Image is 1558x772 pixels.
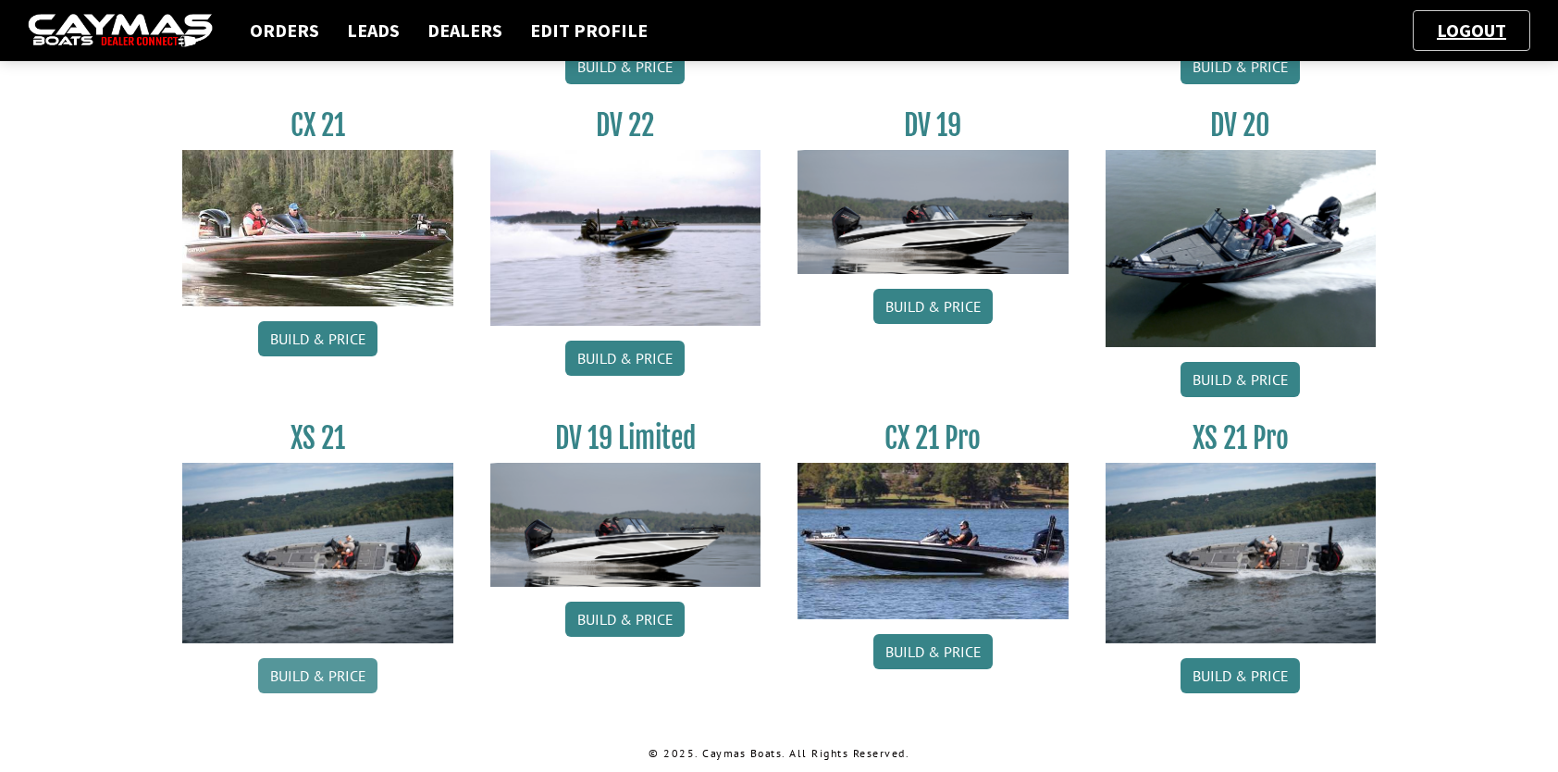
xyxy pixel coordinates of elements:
[258,658,377,693] a: Build & Price
[873,634,993,669] a: Build & Price
[1106,421,1377,455] h3: XS 21 Pro
[1428,19,1515,42] a: Logout
[798,463,1069,618] img: CX-21Pro_thumbnail.jpg
[28,14,213,48] img: caymas-dealer-connect-2ed40d3bc7270c1d8d7ffb4b79bf05adc795679939227970def78ec6f6c03838.gif
[182,108,453,143] h3: CX 21
[490,108,761,143] h3: DV 22
[490,463,761,587] img: dv-19-ban_from_website_for_caymas_connect.png
[1106,108,1377,143] h3: DV 20
[490,421,761,455] h3: DV 19 Limited
[1181,49,1300,84] a: Build & Price
[1106,463,1377,643] img: XS_21_thumbnail.jpg
[1106,150,1377,347] img: DV_20_from_website_for_caymas_connect.png
[182,421,453,455] h3: XS 21
[338,19,409,43] a: Leads
[490,150,761,326] img: DV22_original_motor_cropped_for_caymas_connect.jpg
[1181,658,1300,693] a: Build & Price
[182,150,453,305] img: CX21_thumb.jpg
[798,421,1069,455] h3: CX 21 Pro
[565,602,685,637] a: Build & Price
[565,341,685,376] a: Build & Price
[258,321,377,356] a: Build & Price
[521,19,657,43] a: Edit Profile
[873,289,993,324] a: Build & Price
[182,463,453,643] img: XS_21_thumbnail.jpg
[241,19,328,43] a: Orders
[1181,362,1300,397] a: Build & Price
[182,745,1376,762] p: © 2025. Caymas Boats. All Rights Reserved.
[798,108,1069,143] h3: DV 19
[798,150,1069,274] img: dv-19-ban_from_website_for_caymas_connect.png
[565,49,685,84] a: Build & Price
[418,19,512,43] a: Dealers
